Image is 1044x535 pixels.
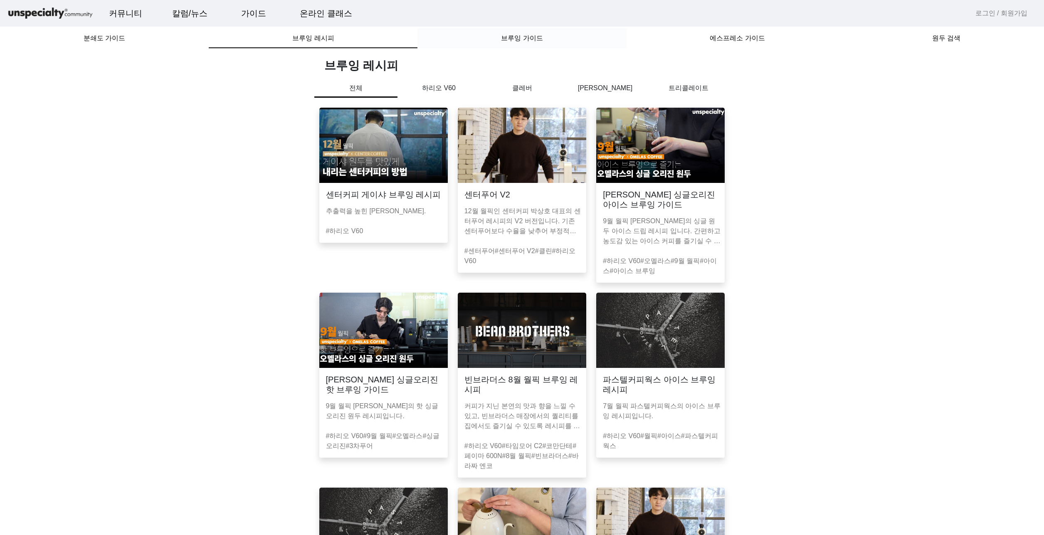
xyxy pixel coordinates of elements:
[76,276,86,283] span: 대화
[710,35,765,42] span: 에스프레소 가이드
[464,247,495,254] a: #센터푸어
[610,267,655,274] a: #아이스 브루잉
[464,442,502,449] a: #하리오 V60
[326,190,441,200] h3: 센터커피 게이샤 브루잉 레시피
[603,257,640,264] a: #하리오 V60
[363,432,392,439] a: #9월 월픽
[975,8,1027,18] a: 로그인 / 회원가입
[501,35,543,42] span: 브루잉 가이드
[464,190,510,200] h3: 센터푸어 V2
[453,293,591,478] a: 빈브라더스 8월 월픽 브루잉 레시피커피가 지닌 본연의 맛과 향을 느낄 수 있고, 빈브라더스 매장에서의 퀄리티를 집에서도 즐기실 수 있도록 레시피를 준비하였습니다.#하리오 V6...
[657,432,681,439] a: #아이스
[326,401,444,421] p: 9월 월픽 [PERSON_NAME]의 핫 싱글오리진 원두 레시피입니다.
[2,264,55,284] a: 홈
[326,227,363,234] a: #하리오 V60
[324,58,730,73] h1: 브루잉 레시피
[326,432,363,439] a: #하리오 V60
[603,401,721,421] p: 7월 월픽 파스텔커피웍스의 아이스 브루잉 레시피입니다.
[234,2,273,25] a: 가이드
[55,264,107,284] a: 대화
[392,432,423,439] a: #오멜라스
[314,83,397,98] p: 전체
[603,190,718,210] h3: [PERSON_NAME] 싱글오리진 아이스 브루잉 가이드
[535,247,552,254] a: #클린
[464,375,580,394] h3: 빈브라더스 8월 월픽 브루잉 레시피
[397,83,481,93] p: 하리오 V60
[640,257,671,264] a: #오멜라스
[603,375,718,394] h3: 파스텔커피웍스 아이스 브루잉 레시피
[464,401,583,431] p: 커피가 지닌 본연의 맛과 향을 느낄 수 있고, 빈브라더스 매장에서의 퀄리티를 집에서도 즐기실 수 있도록 레시피를 준비하였습니다.
[671,257,700,264] a: #9월 월픽
[495,247,535,254] a: #센터푸어 V2
[502,452,531,459] a: #8월 월픽
[481,83,564,93] p: 클레버
[591,108,730,283] a: [PERSON_NAME] 싱글오리진 아이스 브루잉 가이드9월 월픽 [PERSON_NAME]의 싱글 원두 아이스 드립 레시피 입니다. 간편하고 농도감 있는 아이스 커피를 즐기실...
[314,293,453,478] a: [PERSON_NAME] 싱글오리진 핫 브루잉 가이드9월 월픽 [PERSON_NAME]의 핫 싱글오리진 원두 레시피입니다.#하리오 V60#9월 월픽#오멜라스#싱글오리진#3차푸어
[464,452,579,469] a: #바라짜 엔코
[293,2,359,25] a: 온라인 클래스
[542,442,573,449] a: #코만단테
[292,35,334,42] span: 브루잉 레시피
[84,35,125,42] span: 분쇄도 가이드
[165,2,215,25] a: 칼럼/뉴스
[603,432,718,449] a: #파스텔커피웍스
[502,442,543,449] a: #타임모어 C2
[326,375,441,394] h3: [PERSON_NAME] 싱글오리진 핫 브루잉 가이드
[107,264,160,284] a: 설정
[7,6,94,21] img: logo
[647,83,730,93] p: 트리콜레이트
[102,2,149,25] a: 커뮤니티
[603,216,721,246] p: 9월 월픽 [PERSON_NAME]의 싱글 원두 아이스 드립 레시피 입니다. 간편하고 농도감 있는 아이스 커피를 즐기실 수 있습니다.
[314,108,453,283] a: 센터커피 게이샤 브루잉 레시피추출력을 높힌 [PERSON_NAME].#하리오 V60
[464,206,583,236] p: 12월 월픽인 센터커피 박상호 대표의 센터푸어 레시피의 V2 버전입니다. 기존 센터푸어보다 수율을 낮추어 부정적인 맛이 억제되었습니다.
[564,83,647,93] p: [PERSON_NAME]
[346,442,373,449] a: #3차푸어
[128,276,138,283] span: 설정
[932,35,960,42] span: 원두 검색
[26,276,31,283] span: 홈
[326,206,444,216] p: 추출력을 높힌 [PERSON_NAME].
[531,452,568,459] a: #빈브라더스
[640,432,657,439] a: #월픽
[453,108,591,283] a: 센터푸어 V212월 월픽인 센터커피 박상호 대표의 센터푸어 레시피의 V2 버전입니다. 기존 센터푸어보다 수율을 낮추어 부정적인 맛이 억제되었습니다.#센터푸어#센터푸어 V2#클...
[603,432,640,439] a: #하리오 V60
[591,293,730,478] a: 파스텔커피웍스 아이스 브루잉 레시피7월 월픽 파스텔커피웍스의 아이스 브루잉 레시피입니다.#하리오 V60#월픽#아이스#파스텔커피웍스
